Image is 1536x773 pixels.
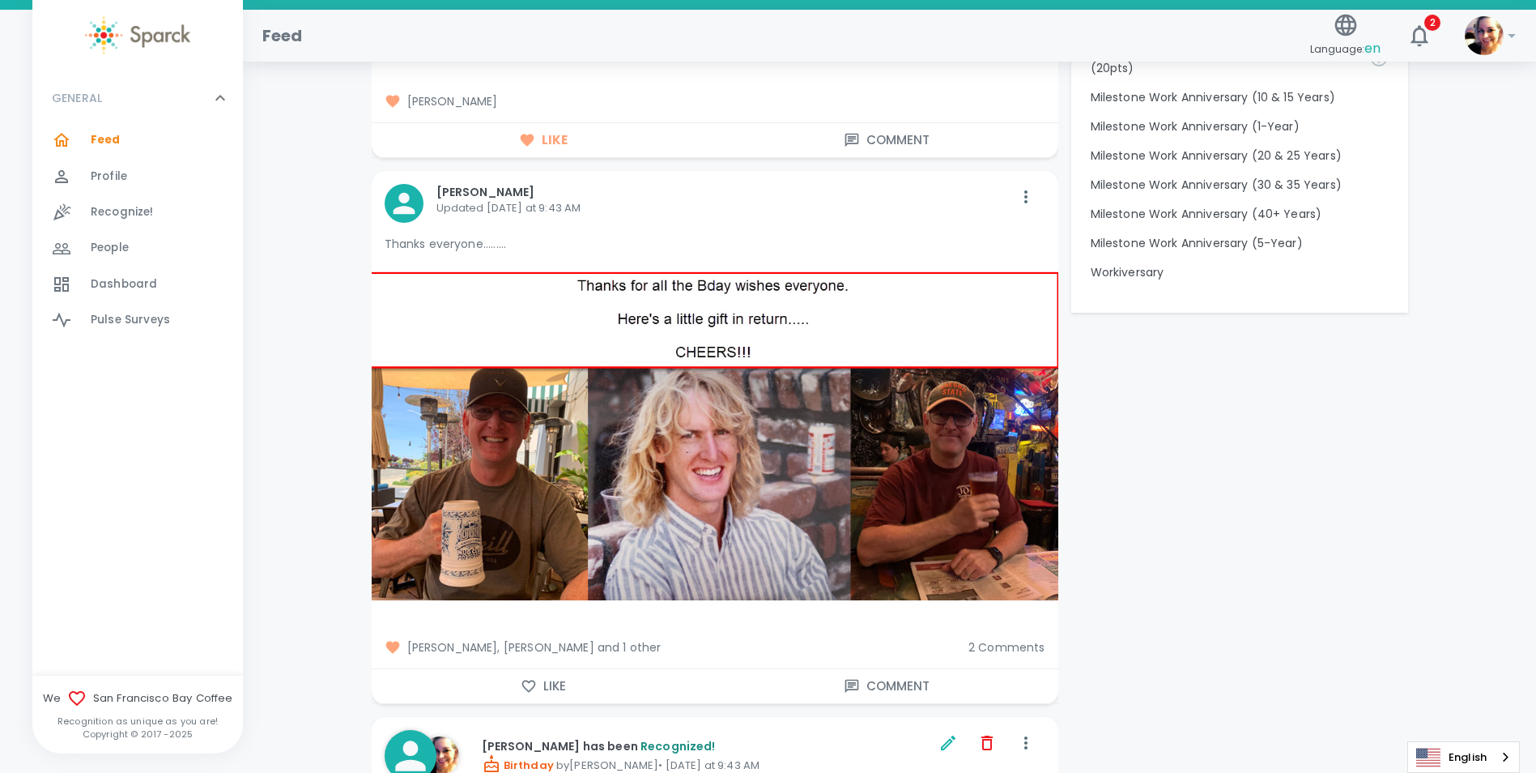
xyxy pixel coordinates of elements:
[1091,177,1389,193] p: Milestone Work Anniversary (30 & 35 Years)
[91,276,157,293] span: Dashboard
[385,236,1045,252] p: Thanks everyone.........
[372,123,715,157] button: Like
[1465,16,1504,55] img: Picture of Nikki
[1310,38,1381,60] span: Language:
[436,200,1013,216] p: Updated [DATE] at 9:43 AM
[32,122,243,344] div: GENERAL
[32,194,243,230] a: Recognize!
[32,267,243,302] a: Dashboard
[372,271,1058,600] img: https://api.sparckco.com/rails/active_storage/blobs/redirect/eyJfcmFpbHMiOnsibWVzc2FnZSI6IkJBaHBB...
[32,74,243,122] div: GENERAL
[1407,741,1520,773] aside: Language selected: English
[91,169,127,185] span: Profile
[1304,7,1387,65] button: Language:en
[385,93,1045,109] span: [PERSON_NAME]
[482,758,554,773] span: Birthday
[32,302,243,338] a: Pulse Surveys
[1091,147,1389,164] p: Milestone Work Anniversary (20 & 25 Years)
[1091,206,1389,222] p: Milestone Work Anniversary (40+ Years)
[1400,16,1439,55] button: 2
[640,738,716,754] span: Recognized!
[1408,742,1519,772] a: English
[715,123,1058,157] button: Comment
[436,184,1013,200] p: [PERSON_NAME]
[1091,235,1389,251] p: Milestone Work Anniversary (5-Year)
[262,23,303,49] h1: Feed
[715,669,1058,703] button: Comment
[91,240,129,256] span: People
[91,204,154,220] span: Recognize!
[32,728,243,741] p: Copyright © 2017 - 2025
[372,669,715,703] button: Like
[385,639,955,656] span: [PERSON_NAME], [PERSON_NAME] and 1 other
[1407,741,1520,773] div: Language
[91,132,121,148] span: Feed
[482,738,935,754] p: [PERSON_NAME] has been
[1091,89,1389,105] p: Milestone Work Anniversary (10 & 15 Years)
[32,230,243,266] a: People
[32,122,243,158] a: Feed
[968,639,1045,656] span: 2 Comments
[91,312,170,328] span: Pulse Surveys
[32,16,243,54] a: Sparck logo
[52,90,102,106] p: GENERAL
[1091,118,1389,135] p: Milestone Work Anniversary (1-Year)
[85,16,190,54] img: Sparck logo
[32,715,243,728] p: Recognition as unique as you are!
[1091,264,1389,280] p: Workiversary
[1424,15,1440,31] span: 2
[32,159,243,194] a: Profile
[32,689,243,708] span: We San Francisco Bay Coffee
[1364,39,1381,58] span: en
